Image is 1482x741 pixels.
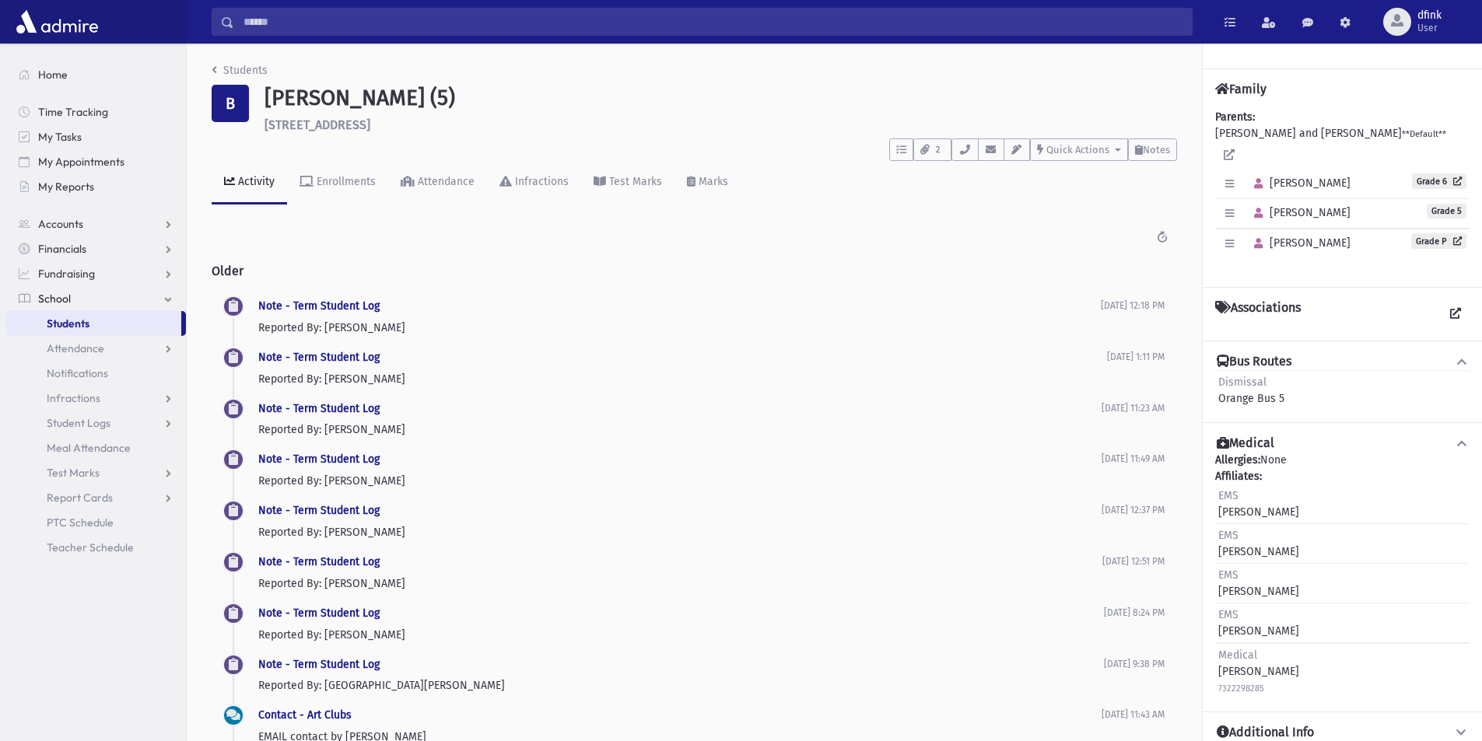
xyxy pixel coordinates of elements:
[258,708,352,722] a: Contact - Art Clubs
[1218,683,1264,694] small: 7322298285
[38,180,94,194] span: My Reports
[1215,725,1470,741] button: Additional Info
[388,161,487,204] a: Attendance
[1427,204,1466,218] span: Grade 5
[1102,453,1165,464] span: [DATE] 11:49 AM
[38,217,83,231] span: Accounts
[38,105,108,119] span: Time Tracking
[1101,300,1165,311] span: [DATE] 12:18 PM
[47,341,104,355] span: Attendance
[6,100,186,124] a: Time Tracking
[1442,300,1470,328] a: View all Associations
[1104,659,1165,669] span: [DATE] 9:38 PM
[212,85,249,122] div: B
[38,130,82,144] span: My Tasks
[38,267,95,281] span: Fundraising
[38,68,68,82] span: Home
[1412,173,1466,189] a: Grade 6
[212,62,268,85] nav: breadcrumb
[6,386,186,411] a: Infractions
[258,677,1104,694] p: Reported By: [GEOGRAPHIC_DATA][PERSON_NAME]
[38,292,71,306] span: School
[606,175,662,188] div: Test Marks
[12,6,102,37] img: AdmirePro
[487,161,581,204] a: Infractions
[6,460,186,485] a: Test Marks
[1417,9,1442,22] span: dfink
[1218,568,1239,582] span: EMS
[1102,556,1165,567] span: [DATE] 12:51 PM
[1218,606,1299,639] div: [PERSON_NAME]
[1046,144,1109,156] span: Quick Actions
[1218,648,1257,662] span: Medical
[265,117,1177,132] h6: [STREET_ADDRESS]
[258,524,1102,540] p: Reported By: [PERSON_NAME]
[1143,144,1170,156] span: Notes
[258,371,1107,387] p: Reported By: [PERSON_NAME]
[6,149,186,174] a: My Appointments
[6,485,186,510] a: Report Cards
[1218,488,1299,520] div: [PERSON_NAME]
[1215,435,1470,452] button: Medical
[47,466,100,480] span: Test Marks
[1247,236,1351,250] span: [PERSON_NAME]
[258,453,380,466] a: Note - Term Student Log
[1215,110,1255,124] b: Parents:
[1218,608,1239,621] span: EMS
[258,320,1101,336] p: Reported By: [PERSON_NAME]
[1102,403,1165,414] span: [DATE] 11:23 AM
[1102,709,1165,720] span: [DATE] 11:43 AM
[6,62,186,87] a: Home
[258,299,380,313] a: Note - Term Student Log
[258,473,1102,489] p: Reported By: [PERSON_NAME]
[6,124,186,149] a: My Tasks
[674,161,741,204] a: Marks
[1104,607,1165,618] span: [DATE] 8:24 PM
[47,316,89,330] span: Students
[6,361,186,386] a: Notifications
[6,510,186,535] a: PTC Schedule
[258,575,1102,592] p: Reported By: [PERSON_NAME]
[1218,647,1299,696] div: [PERSON_NAME]
[1215,452,1470,699] div: None
[512,175,569,188] div: Infractions
[1215,109,1470,274] div: [PERSON_NAME] and [PERSON_NAME]
[1218,376,1267,389] span: Dismissal
[1417,22,1442,34] span: User
[1215,354,1470,370] button: Bus Routes
[1217,725,1314,741] h4: Additional Info
[212,161,287,204] a: Activity
[1411,233,1466,249] a: Grade P
[1107,351,1165,362] span: [DATE] 1:11 PM
[581,161,674,204] a: Test Marks
[212,64,268,77] a: Students
[1030,138,1128,161] button: Quick Actions
[1247,177,1351,190] span: [PERSON_NAME]
[314,175,376,188] div: Enrollments
[1218,527,1299,560] div: [PERSON_NAME]
[258,351,380,364] a: Note - Term Student Log
[1102,505,1165,516] span: [DATE] 12:37 PM
[913,138,951,161] button: 2
[6,261,186,286] a: Fundraising
[47,441,131,455] span: Meal Attendance
[47,366,108,380] span: Notifications
[6,435,186,460] a: Meal Attendance
[695,175,728,188] div: Marks
[1218,374,1284,407] div: Orange Bus 5
[212,251,1177,291] h2: Older
[258,627,1104,643] p: Reported By: [PERSON_NAME]
[47,540,134,554] span: Teacher Schedule
[258,504,380,517] a: Note - Term Student Log
[6,311,181,336] a: Students
[1217,435,1274,452] h4: Medical
[415,175,475,188] div: Attendance
[47,391,100,405] span: Infractions
[258,402,380,415] a: Note - Term Student Log
[38,242,86,256] span: Financials
[38,155,124,169] span: My Appointments
[258,658,380,671] a: Note - Term Student Log
[287,161,388,204] a: Enrollments
[265,85,1177,111] h1: [PERSON_NAME] (5)
[47,516,114,530] span: PTC Schedule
